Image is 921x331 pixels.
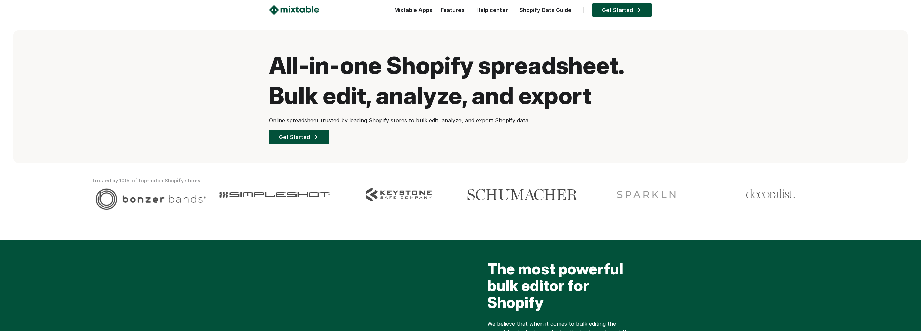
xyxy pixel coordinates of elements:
[746,188,795,200] img: Client logo
[92,177,829,185] div: Trusted by 100s of top-notch Shopify stores
[614,188,679,201] img: Client logo
[95,188,206,210] img: Client logo
[592,3,652,17] a: Get Started
[219,188,330,201] img: Client logo
[269,50,652,111] h1: All-in-one Shopify spreadsheet. Bulk edit, analyze, and export
[310,135,319,139] img: arrow-right.svg
[487,261,639,314] h2: The most powerful bulk editor for Shopify
[437,7,468,13] a: Features
[269,130,329,144] a: Get Started
[269,116,652,124] p: Online spreadsheet trusted by leading Shopify stores to bulk edit, analyze, and export Shopify data.
[366,188,432,201] img: Client logo
[391,5,432,18] div: Mixtable Apps
[633,8,642,12] img: arrow-right.svg
[467,188,578,201] img: Client logo
[516,7,575,13] a: Shopify Data Guide
[473,7,511,13] a: Help center
[269,5,319,15] img: Mixtable logo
